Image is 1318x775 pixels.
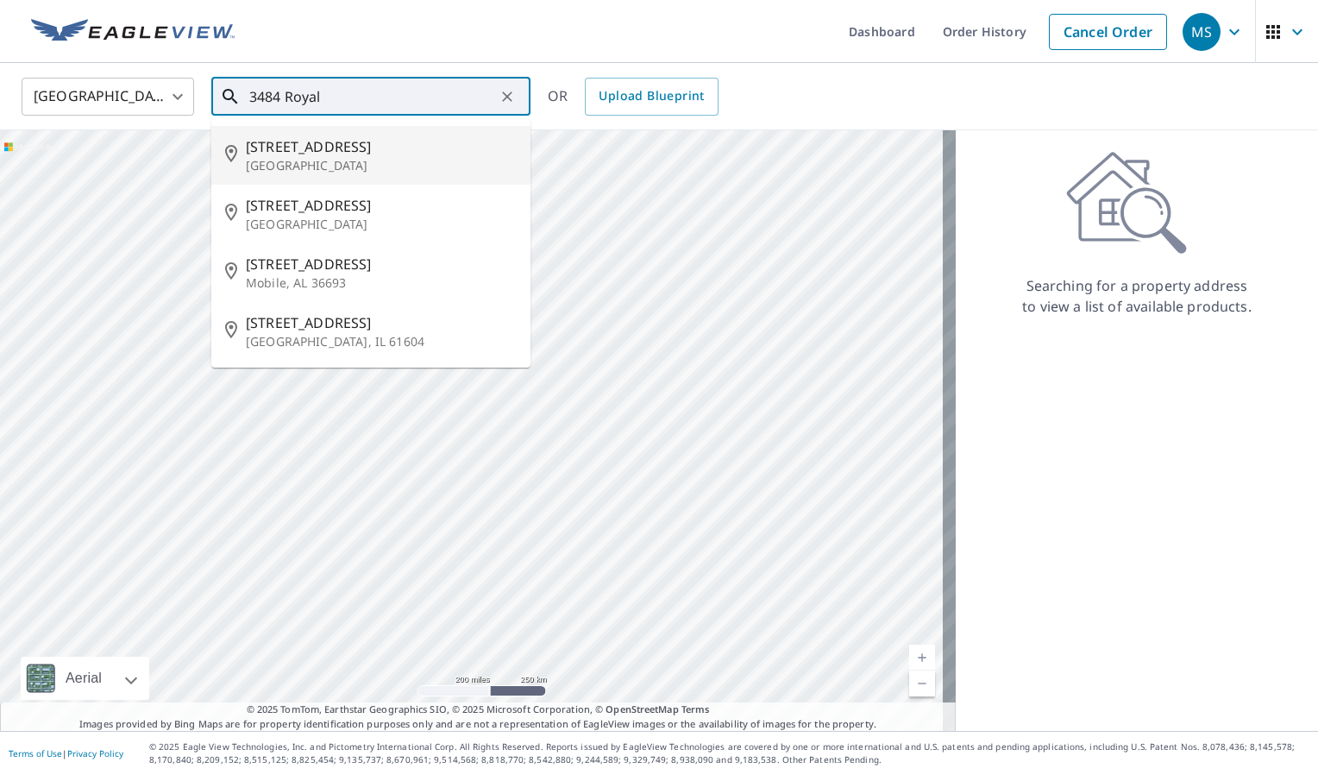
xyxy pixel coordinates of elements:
div: OR [548,78,719,116]
p: © 2025 Eagle View Technologies, Inc. and Pictometry International Corp. All Rights Reserved. Repo... [149,740,1309,766]
a: Upload Blueprint [585,78,718,116]
div: [GEOGRAPHIC_DATA] [22,72,194,121]
span: © 2025 TomTom, Earthstar Geographics SIO, © 2025 Microsoft Corporation, © [247,703,710,717]
p: [GEOGRAPHIC_DATA] [246,216,517,233]
a: Cancel Order [1049,14,1167,50]
p: [GEOGRAPHIC_DATA], IL 61604 [246,333,517,350]
a: Terms of Use [9,747,62,759]
button: Clear [495,85,519,109]
p: Searching for a property address to view a list of available products. [1021,275,1252,317]
a: Privacy Policy [67,747,123,759]
a: Current Level 5, Zoom In [909,645,935,671]
div: Aerial [21,657,149,700]
input: Search by address or latitude-longitude [249,72,495,121]
span: [STREET_ADDRESS] [246,136,517,157]
span: Upload Blueprint [599,85,704,107]
div: MS [1183,13,1221,51]
p: | [9,748,123,759]
a: Terms [681,703,710,715]
a: OpenStreetMap [606,703,678,715]
a: Current Level 5, Zoom Out [909,671,935,696]
span: [STREET_ADDRESS] [246,312,517,333]
span: [STREET_ADDRESS] [246,254,517,274]
p: Mobile, AL 36693 [246,274,517,292]
div: Aerial [60,657,107,700]
p: [GEOGRAPHIC_DATA] [246,157,517,174]
span: [STREET_ADDRESS] [246,195,517,216]
img: EV Logo [31,19,235,45]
